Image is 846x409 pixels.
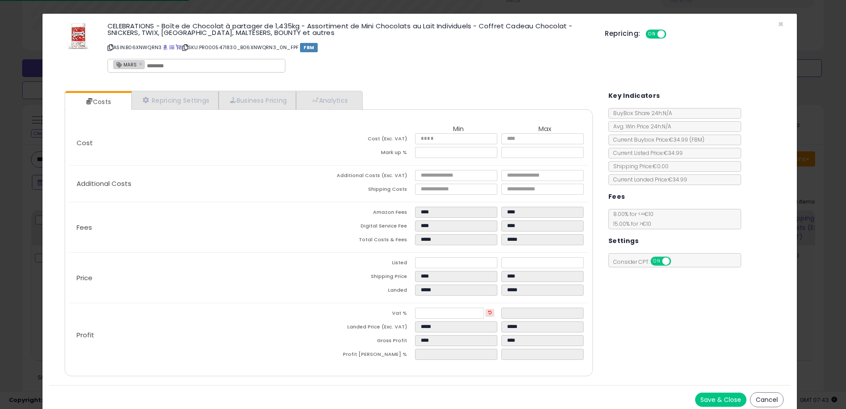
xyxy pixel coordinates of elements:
span: OFF [669,258,684,265]
span: Shipping Price: €0.00 [609,162,669,170]
td: Shipping Costs [329,184,415,197]
td: Mark up % [329,147,415,161]
a: Costs [65,93,131,111]
p: ASIN: B06XNWQRN3 | SKU: PR0005471830_B06XNWQRN3_0N_FPF [108,40,592,54]
h5: Key Indicators [608,90,660,101]
span: ON [647,31,658,38]
td: Listed [329,257,415,271]
td: Gross Profit [329,335,415,349]
img: 41fty7rtpKL._SL60_.jpg [65,23,92,49]
span: OFF [665,31,679,38]
span: × [778,18,784,31]
span: €34.99 [669,136,704,143]
span: BuyBox Share 24h: N/A [609,109,672,117]
a: × [139,60,144,68]
span: 15.00 % for > €10 [609,220,651,228]
span: Current Buybox Price: [609,136,704,143]
a: Analytics [296,91,361,109]
span: ON [651,258,662,265]
a: Repricing Settings [131,91,219,109]
p: Cost [69,139,329,147]
button: Cancel [750,392,784,407]
h5: Fees [608,191,625,202]
td: Additional Costs (Exc. VAT) [329,170,415,184]
p: Price [69,274,329,282]
span: ( FBM ) [689,136,704,143]
td: Shipping Price [329,271,415,285]
span: Current Listed Price: €34.99 [609,149,683,157]
td: Landed Price (Exc. VAT) [329,321,415,335]
td: Amazon Fees [329,207,415,220]
h3: CELEBRATIONS - Boîte de Chocolat à partager de 1,435kg - Assortiment de Mini Chocolats au Lait In... [108,23,592,36]
button: Save & Close [695,393,746,407]
td: Vat % [329,308,415,321]
p: Fees [69,224,329,231]
h5: Settings [608,235,638,247]
th: Max [501,125,588,133]
th: Min [415,125,501,133]
span: Avg. Win Price 24h: N/A [609,123,671,130]
a: BuyBox page [163,44,168,51]
td: Total Costs & Fees [329,234,415,248]
p: Profit [69,332,329,339]
a: Your listing only [176,44,181,51]
span: MARS [114,61,137,68]
span: FBM [300,43,318,52]
h5: Repricing: [605,30,640,37]
span: Current Landed Price: €34.99 [609,176,687,183]
td: Profit [PERSON_NAME] % [329,349,415,363]
span: 8.00 % for <= €10 [609,210,654,228]
td: Digital Service Fee [329,220,415,234]
span: Consider CPT: [609,258,683,266]
p: Additional Costs [69,180,329,187]
a: Business Pricing [219,91,296,109]
a: All offer listings [169,44,174,51]
td: Cost (Exc. VAT) [329,133,415,147]
td: Landed [329,285,415,298]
